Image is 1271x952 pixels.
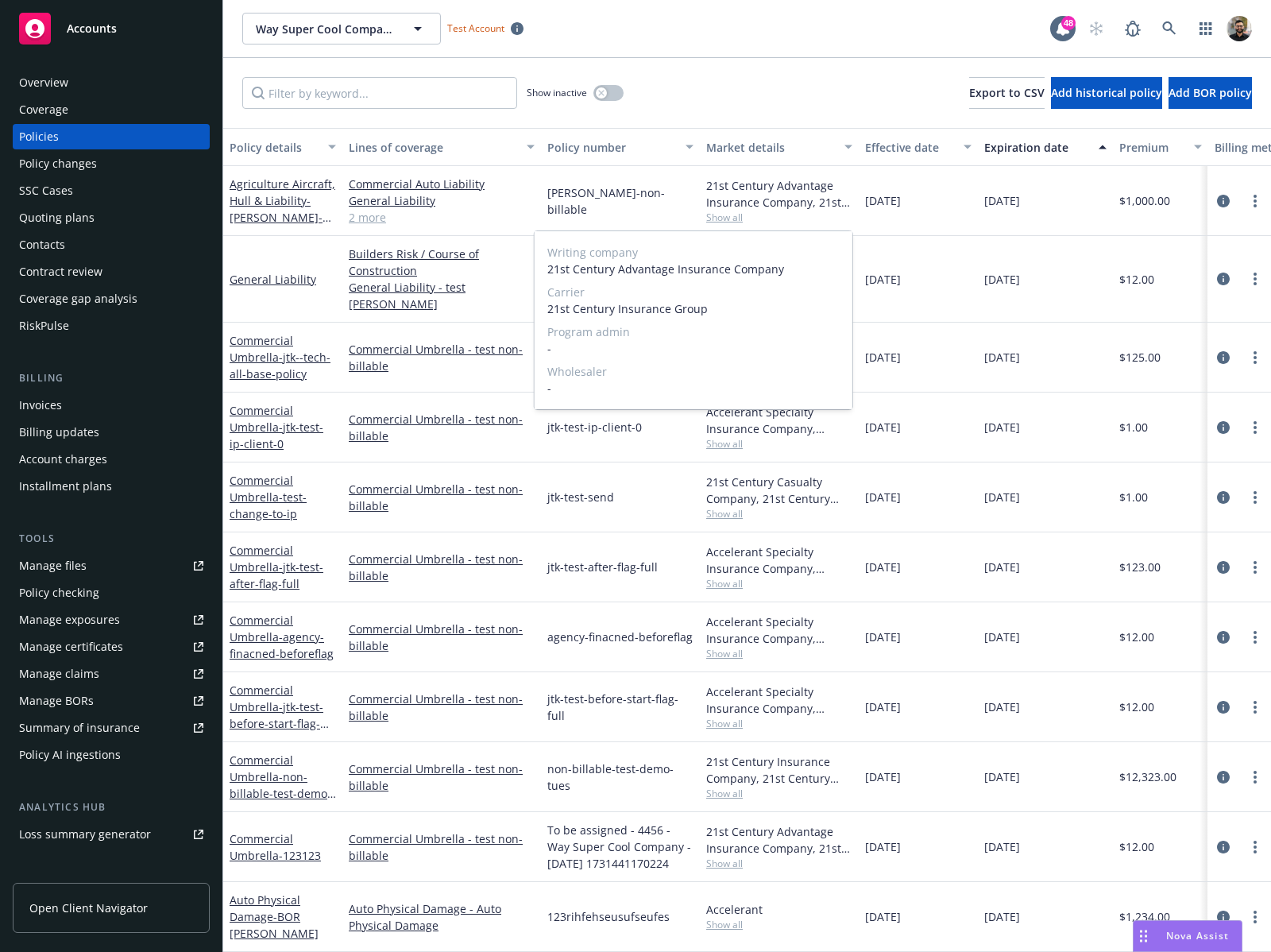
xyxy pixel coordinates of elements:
[706,901,852,918] div: Accelerant
[969,85,1045,100] span: Export to CSV
[1214,558,1233,577] a: circleInformation
[19,742,121,768] div: Policy AI ingestions
[1166,929,1229,942] span: Nova Assist
[19,634,123,660] div: Manage certificates
[984,908,1020,925] span: [DATE]
[547,489,614,505] span: jtk-test-send
[706,139,835,156] div: Market details
[706,507,852,521] span: Show all
[441,20,530,37] span: Test Account
[984,139,1089,156] div: Expiration date
[13,393,210,418] a: Invoices
[13,661,210,687] a: Manage claims
[349,830,535,864] a: Commercial Umbrella - test non-billable
[29,900,148,916] span: Open Client Navigator
[1246,418,1265,437] a: more
[230,176,335,242] a: Agriculture Aircraft, Hull & Liability
[242,77,517,109] input: Filter by keyword...
[547,139,676,156] div: Policy number
[984,419,1020,435] span: [DATE]
[706,577,852,590] span: Show all
[859,128,978,166] button: Effective date
[984,699,1020,715] span: [DATE]
[19,553,87,579] div: Manage files
[1119,838,1154,855] span: $12.00
[13,553,210,579] a: Manage files
[1214,348,1233,367] a: circleInformation
[1119,489,1148,505] span: $1.00
[1246,348,1265,367] a: more
[1119,629,1154,645] span: $12.00
[865,629,901,645] span: [DATE]
[19,474,112,499] div: Installment plans
[230,753,331,818] a: Commercial Umbrella
[1214,488,1233,507] a: circleInformation
[13,151,210,176] a: Policy changes
[230,403,323,451] a: Commercial Umbrella
[547,363,840,380] span: Wholesaler
[706,647,852,660] span: Show all
[13,607,210,633] a: Manage exposures
[13,313,210,339] a: RiskPulse
[984,489,1020,505] span: [DATE]
[447,21,504,35] span: Test Account
[984,768,1020,785] span: [DATE]
[19,286,137,312] div: Coverage gap analysis
[242,13,441,45] button: Way Super Cool Company
[706,857,852,870] span: Show all
[19,661,99,687] div: Manage claims
[13,178,210,203] a: SSC Cases
[547,691,693,724] span: jtk-test-before-start-flag-full
[700,128,859,166] button: Market details
[13,124,210,149] a: Policies
[19,232,65,257] div: Contacts
[349,760,535,794] a: Commercial Umbrella - test non-billable
[1113,128,1208,166] button: Premium
[547,380,840,397] span: -
[13,742,210,768] a: Policy AI ingestions
[19,259,102,284] div: Contract review
[13,634,210,660] a: Manage certificates
[1117,13,1149,45] a: Report a Bug
[19,420,99,445] div: Billing updates
[1214,269,1233,288] a: circleInformation
[19,124,59,149] div: Policies
[706,613,852,647] div: Accelerant Specialty Insurance Company, Accelerant
[230,272,316,287] a: General Liability
[547,184,693,218] span: [PERSON_NAME]-non-billable
[1119,271,1154,288] span: $12.00
[13,97,210,122] a: Coverage
[1119,139,1184,156] div: Premium
[349,481,535,514] a: Commercial Umbrella - test non-billable
[19,97,68,122] div: Coverage
[1246,628,1265,647] a: more
[865,489,901,505] span: [DATE]
[706,404,852,437] div: Accelerant Specialty Insurance Company, Accelerant, [PERSON_NAME] & [PERSON_NAME], Inc.
[349,551,535,584] a: Commercial Umbrella - test non-billable
[19,70,68,95] div: Overview
[230,769,336,818] span: - non-billable-test-demo-tues
[230,629,334,661] span: - agency-finacned-beforeflag
[1119,349,1161,366] span: $125.00
[13,447,210,472] a: Account charges
[349,411,535,444] a: Commercial Umbrella - test non-billable
[349,246,535,279] a: Builders Risk / Course of Construction
[19,607,120,633] div: Manage exposures
[13,474,210,499] a: Installment plans
[547,822,693,872] span: To be assigned - 4456 - Way Super Cool Company - [DATE] 1731441170224
[547,559,658,575] span: jtk-test-after-flag-full
[706,717,852,730] span: Show all
[349,139,517,156] div: Lines of coverage
[230,892,319,941] a: Auto Physical Damage
[706,211,852,224] span: Show all
[19,715,140,741] div: Summary of insurance
[230,473,307,521] a: Commercial Umbrella
[547,284,840,300] span: Carrier
[1080,13,1112,45] a: Start snowing
[541,128,700,166] button: Policy number
[1119,419,1148,435] span: $1.00
[13,822,210,847] a: Loss summary generator
[256,21,393,37] span: Way Super Cool Company
[223,128,342,166] button: Policy details
[865,559,901,575] span: [DATE]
